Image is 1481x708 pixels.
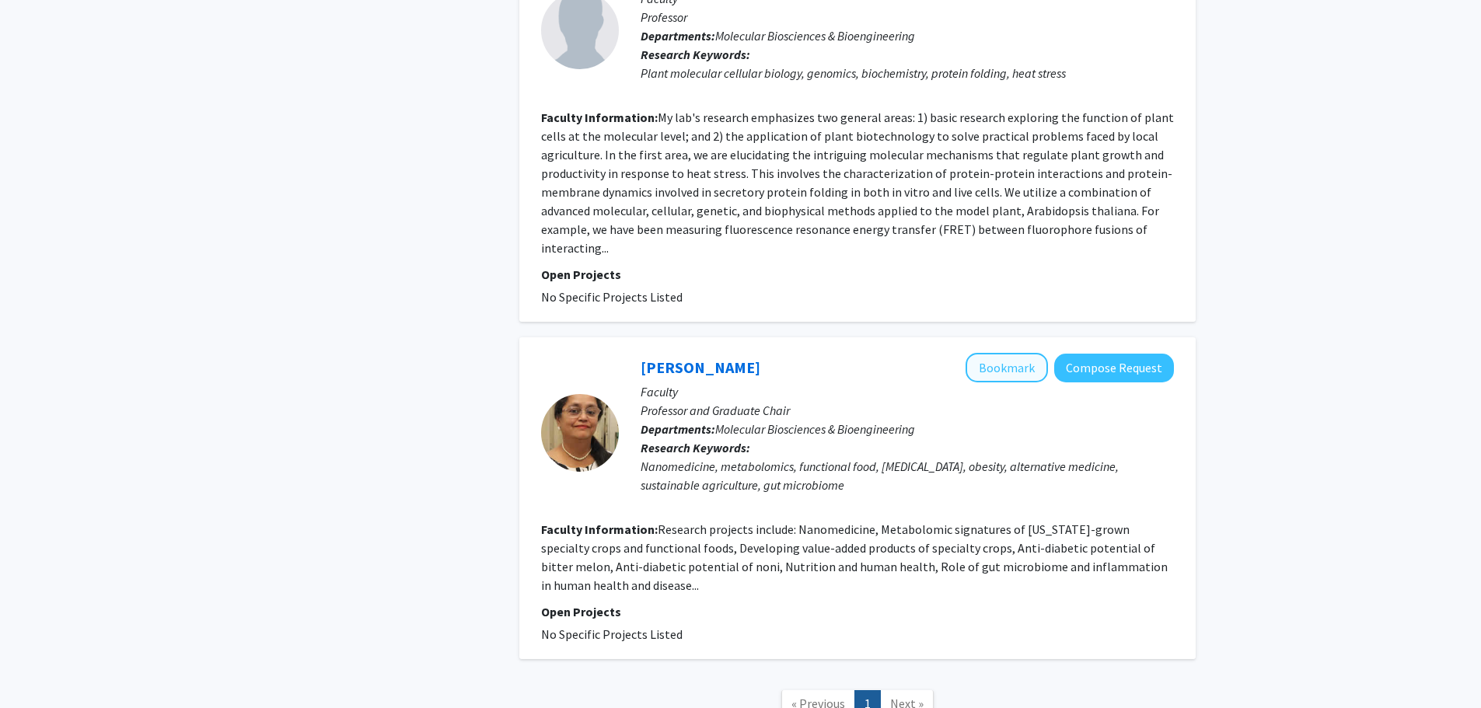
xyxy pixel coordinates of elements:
b: Research Keywords: [641,47,750,62]
p: Open Projects [541,265,1174,284]
iframe: Chat [12,638,66,696]
p: Professor and Graduate Chair [641,401,1174,420]
div: Plant molecular cellular biology, genomics, biochemistry, protein folding, heat stress [641,64,1174,82]
b: Faculty Information: [541,110,658,125]
span: No Specific Projects Listed [541,289,683,305]
span: No Specific Projects Listed [541,626,683,642]
b: Departments: [641,421,715,437]
a: [PERSON_NAME] [641,357,760,377]
button: Compose Request to Pratibha Nerurkar [1054,354,1174,382]
p: Faculty [641,382,1174,401]
b: Faculty Information: [541,521,658,537]
button: Add Pratibha Nerurkar to Bookmarks [966,353,1048,382]
p: Professor [641,8,1174,26]
span: Molecular Biosciences & Bioengineering [715,28,915,44]
div: Nanomedicine, metabolomics, functional food, [MEDICAL_DATA], obesity, alternative medicine, susta... [641,457,1174,494]
span: Molecular Biosciences & Bioengineering [715,421,915,437]
fg-read-more: My lab's research emphasizes two general areas: 1) basic research exploring the function of plant... [541,110,1174,256]
b: Research Keywords: [641,440,750,455]
b: Departments: [641,28,715,44]
fg-read-more: Research projects include: Nanomedicine, Metabolomic signatures of [US_STATE]-grown specialty cro... [541,521,1168,593]
p: Open Projects [541,602,1174,621]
